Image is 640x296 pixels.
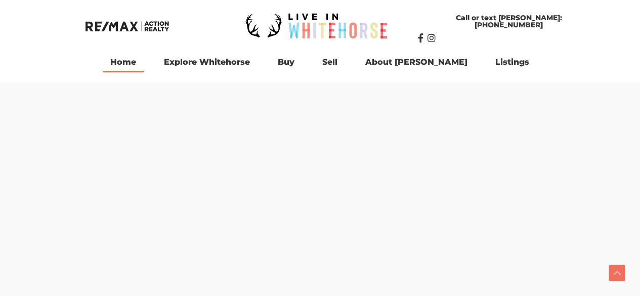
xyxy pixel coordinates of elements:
a: Call or text [PERSON_NAME]: [PHONE_NUMBER] [418,9,599,33]
a: Buy [270,52,302,72]
span: Call or text [PERSON_NAME]: [PHONE_NUMBER] [428,14,589,28]
a: Sell [315,52,345,72]
a: Home [103,52,144,72]
a: Explore Whitehorse [156,52,258,72]
nav: Menu [41,52,598,72]
a: Listings [488,52,537,72]
a: About [PERSON_NAME] [358,52,475,72]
